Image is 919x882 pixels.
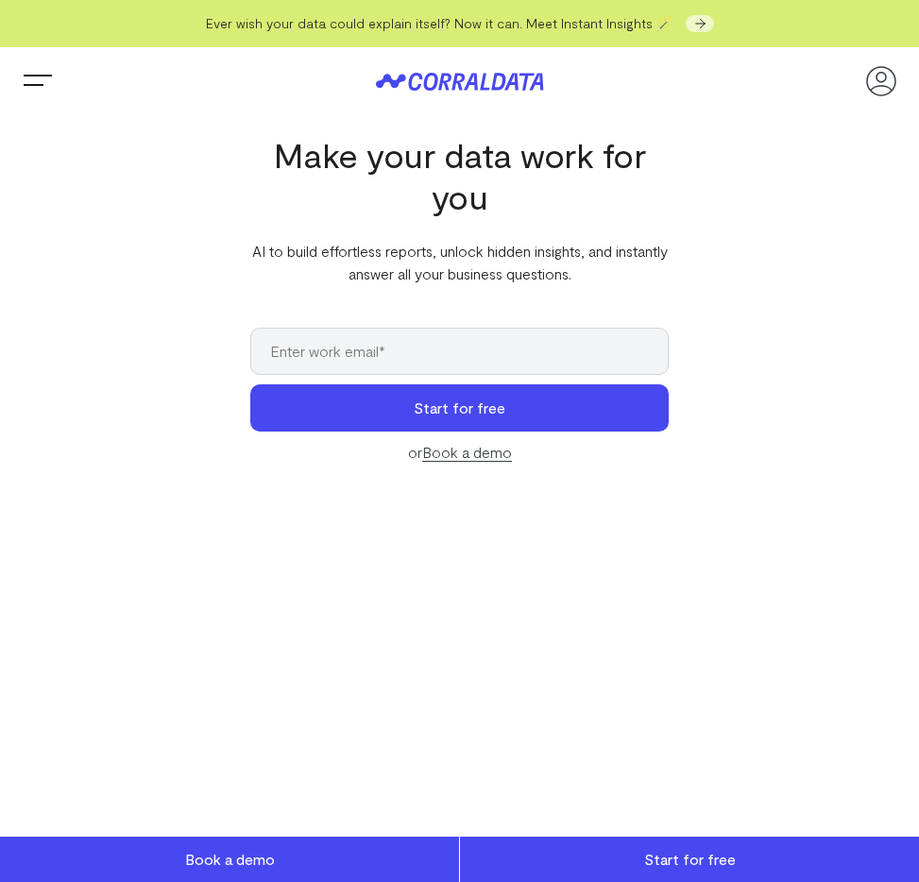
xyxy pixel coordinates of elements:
[250,328,669,375] input: Enter work email*
[185,850,275,868] span: Book a demo
[422,443,512,462] a: Book a demo
[250,441,669,464] div: or
[19,62,57,100] button: Trigger Menu
[460,837,919,882] a: Start for free
[250,134,669,217] h1: Make your data work for you
[250,384,669,432] button: Start for free
[206,15,672,31] span: Ever wish your data could explain itself? Now it can. Meet Instant Insights 🪄
[644,850,736,868] span: Start for free
[250,240,669,285] p: AI to build effortless reports, unlock hidden insights, and instantly answer all your business qu...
